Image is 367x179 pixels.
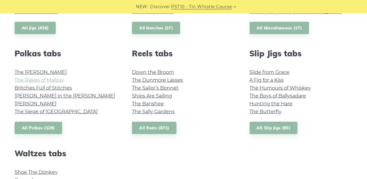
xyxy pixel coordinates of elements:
h2: Reels tabs [132,49,235,58]
a: All Polkas (129) [15,122,62,134]
a: A Fig for a Kiss [250,77,284,83]
a: The Butterfly [250,109,282,114]
h2: Polkas tabs [15,49,117,58]
a: Ships Are Sailing [132,93,172,99]
a: The Sally Gardens [132,109,175,114]
a: All Miscellaneous (17) [250,22,309,34]
a: [PERSON_NAME] in the [PERSON_NAME] [15,93,115,99]
a: The Siege of [GEOGRAPHIC_DATA] [15,109,98,114]
h2: Waltzes tabs [15,149,117,158]
a: All Reels (871) [132,122,177,134]
a: PST10 - Tin Whistle Course [171,3,232,10]
a: Shoe The Donkey [15,169,58,175]
a: [PERSON_NAME] [15,101,56,107]
a: The Rakes of Mallow [15,77,64,83]
h2: Slip Jigs tabs [250,49,352,58]
a: Down the Broom [132,69,174,75]
a: The Humours of Whiskey [250,85,311,91]
span: Discover [150,3,170,10]
a: Slide from Grace [250,69,290,75]
a: The Dunmore Lasses [132,77,183,83]
a: The Boys of Ballysadare [250,93,306,99]
a: Hunting the Hare [250,101,293,107]
a: The Sailor’s Bonnet [132,85,179,91]
a: All Slip Jigs (95) [250,122,298,134]
a: All Marches (37) [132,22,180,34]
a: The [PERSON_NAME] [15,69,67,75]
a: All Jigs (436) [15,22,56,34]
span: NEW: [136,3,149,10]
a: The Banshee [132,101,164,107]
a: Britches Full of Stitches [15,85,72,91]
